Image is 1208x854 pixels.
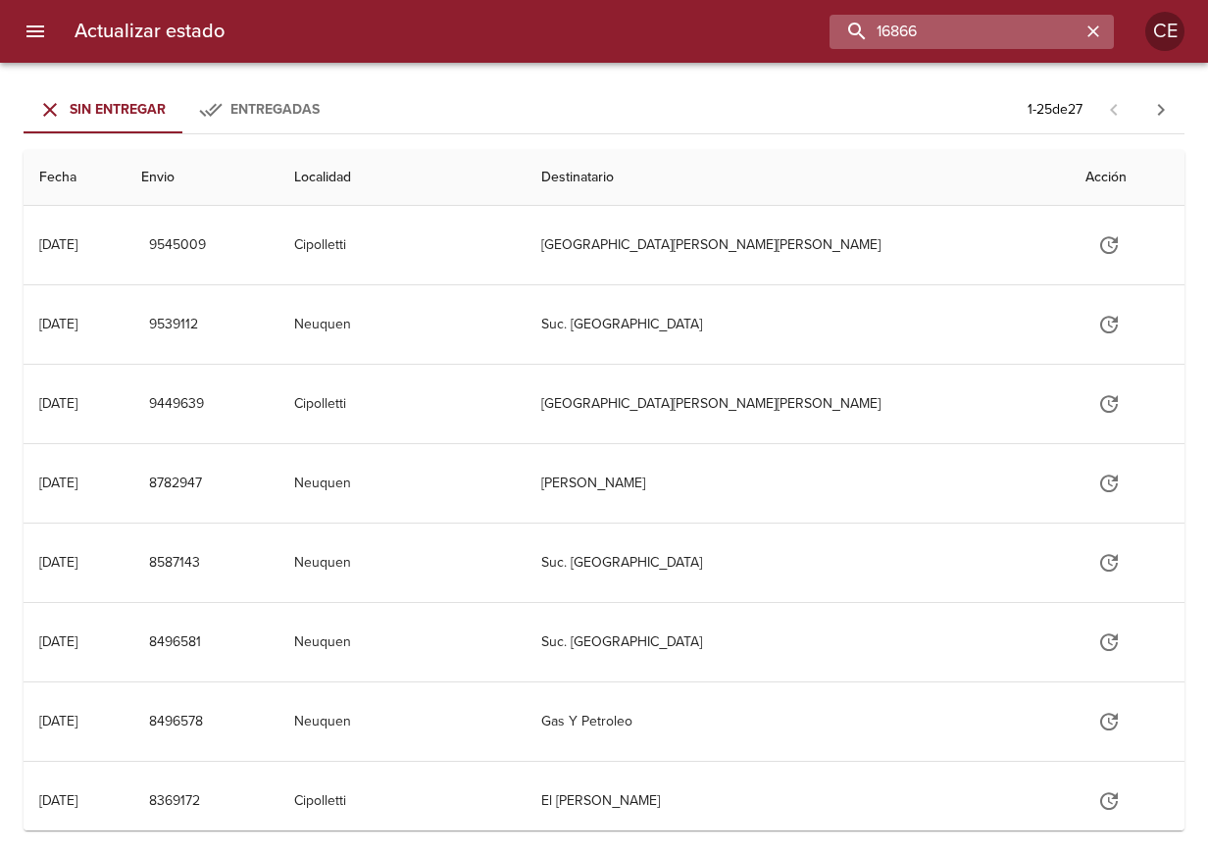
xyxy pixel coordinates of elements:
td: Neuquen [278,285,527,364]
span: Actualizar estado y agregar documentación [1085,315,1132,331]
button: 9449639 [141,386,212,423]
td: Suc. [GEOGRAPHIC_DATA] [526,285,1069,364]
td: Gas Y Petroleo [526,682,1069,761]
div: Tabs Envios [24,86,337,133]
p: 1 - 25 de 27 [1028,100,1082,120]
td: Cipolletti [278,365,527,443]
h6: Actualizar estado [75,16,225,47]
button: 8587143 [141,545,208,581]
span: 8782947 [149,472,202,496]
span: Actualizar estado y agregar documentación [1085,474,1132,490]
td: Cipolletti [278,206,527,284]
span: Actualizar estado y agregar documentación [1085,712,1132,728]
input: buscar [830,15,1081,49]
span: 8496581 [149,630,201,655]
span: Pagina anterior [1090,99,1137,119]
td: El [PERSON_NAME] [526,762,1069,840]
span: Actualizar estado y agregar documentación [1085,235,1132,252]
div: [DATE] [39,316,77,332]
span: Pagina siguiente [1137,86,1184,133]
div: [DATE] [39,713,77,729]
th: Envio [126,150,278,206]
button: 9545009 [141,227,214,264]
div: [DATE] [39,475,77,491]
td: Neuquen [278,603,527,681]
div: CE [1145,12,1184,51]
div: [DATE] [39,792,77,809]
th: Destinatario [526,150,1069,206]
span: Actualizar estado y agregar documentación [1085,791,1132,808]
span: 9449639 [149,392,204,417]
div: [DATE] [39,633,77,650]
button: 8496578 [141,704,211,740]
span: 8369172 [149,789,200,814]
span: 9539112 [149,313,198,337]
td: [GEOGRAPHIC_DATA][PERSON_NAME][PERSON_NAME] [526,365,1069,443]
button: 8496581 [141,625,209,661]
span: 8587143 [149,551,200,576]
span: Sin Entregar [70,101,166,118]
td: Suc. [GEOGRAPHIC_DATA] [526,524,1069,602]
button: 8782947 [141,466,210,502]
span: 8496578 [149,710,203,734]
td: [GEOGRAPHIC_DATA][PERSON_NAME][PERSON_NAME] [526,206,1069,284]
div: [DATE] [39,395,77,412]
th: Acción [1070,150,1184,206]
span: Entregadas [230,101,320,118]
div: [DATE] [39,554,77,571]
button: 9539112 [141,307,206,343]
span: Actualizar estado y agregar documentación [1085,553,1132,570]
th: Fecha [24,150,126,206]
div: Abrir información de usuario [1145,12,1184,51]
span: Actualizar estado y agregar documentación [1085,632,1132,649]
td: [PERSON_NAME] [526,444,1069,523]
th: Localidad [278,150,527,206]
span: 9545009 [149,233,206,258]
td: Neuquen [278,524,527,602]
div: [DATE] [39,236,77,253]
td: Neuquen [278,682,527,761]
button: 8369172 [141,783,208,820]
td: Cipolletti [278,762,527,840]
button: menu [12,8,59,55]
td: Neuquen [278,444,527,523]
span: Actualizar estado y agregar documentación [1085,394,1132,411]
td: Suc. [GEOGRAPHIC_DATA] [526,603,1069,681]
